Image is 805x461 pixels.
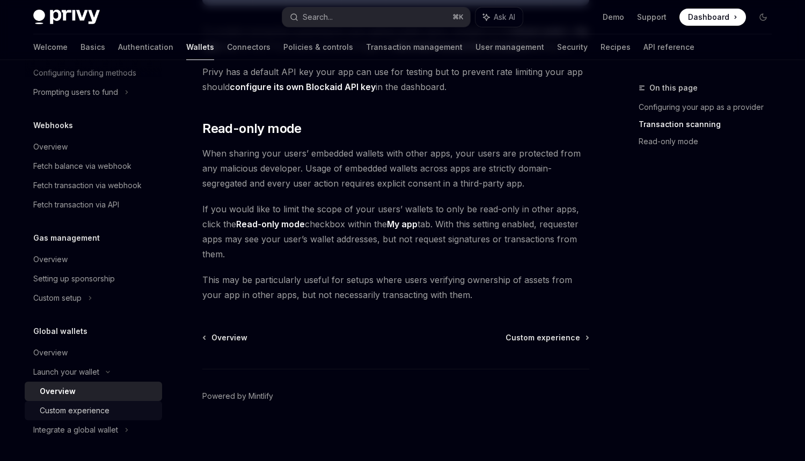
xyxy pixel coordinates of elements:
button: Toggle dark mode [755,9,772,26]
div: Overview [33,253,68,266]
a: Transaction management [366,34,463,60]
div: Fetch transaction via webhook [33,179,142,192]
div: Custom experience [40,404,109,417]
a: Fetch transaction via webhook [25,176,162,195]
a: Recipes [601,34,631,60]
span: If you would like to limit the scope of your users’ wallets to only be read-only in other apps, c... [202,202,589,262]
a: API reference [643,34,694,60]
div: Setting up sponsorship [33,272,115,285]
span: Dashboard [688,12,729,23]
a: Welcome [33,34,68,60]
span: This may be particularly useful for setups where users verifying ownership of assets from your ap... [202,272,589,302]
div: Launch your wallet [33,366,99,378]
div: Overview [40,385,76,398]
a: Transaction scanning [639,116,780,133]
span: ⌘ K [452,13,464,21]
div: Custom setup [33,292,82,304]
a: Authentication [118,34,173,60]
span: Ask AI [494,12,515,23]
a: Setting up sponsorship [25,269,162,288]
div: Fetch transaction via API [33,198,119,211]
a: Fetch transaction via API [25,195,162,214]
button: Search...⌘K [282,8,470,27]
a: Overview [25,137,162,157]
div: Fetch balance via webhook [33,160,131,173]
h5: Webhooks [33,119,73,132]
a: Demo [603,12,624,23]
a: Wallets [186,34,214,60]
a: Fetch balance via webhook [25,157,162,176]
span: Privy has a default API key your app can use for testing but to prevent rate limiting your app sh... [202,64,589,94]
a: Connectors [227,34,270,60]
a: Overview [25,343,162,362]
a: Support [637,12,667,23]
div: Integrate a global wallet [33,423,118,436]
h5: Global wallets [33,325,87,338]
a: Configuring your app as a provider [639,99,780,116]
div: Prompting users to fund [33,86,118,99]
span: Read-only mode [202,120,302,137]
a: Custom experience [506,332,588,343]
span: On this page [649,81,698,94]
a: Basics [80,34,105,60]
a: Overview [25,250,162,269]
div: Overview [33,140,68,153]
div: Overview [33,346,68,359]
h5: Gas management [33,232,100,244]
span: Custom experience [506,332,580,343]
a: Security [557,34,588,60]
img: dark logo [33,10,100,25]
a: Overview [203,332,247,343]
button: Ask AI [475,8,523,27]
a: Powered by Mintlify [202,391,273,401]
strong: Read-only mode [236,219,305,229]
span: When sharing your users’ embedded wallets with other apps, your users are protected from any mali... [202,146,589,191]
a: Overview [25,382,162,401]
a: Custom experience [25,401,162,420]
a: User management [475,34,544,60]
a: Policies & controls [283,34,353,60]
a: Dashboard [679,9,746,26]
a: Read-only mode [639,133,780,150]
div: Search... [303,11,333,24]
strong: configure its own Blockaid API key [230,81,376,92]
span: Overview [211,332,247,343]
a: My app [387,219,418,230]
